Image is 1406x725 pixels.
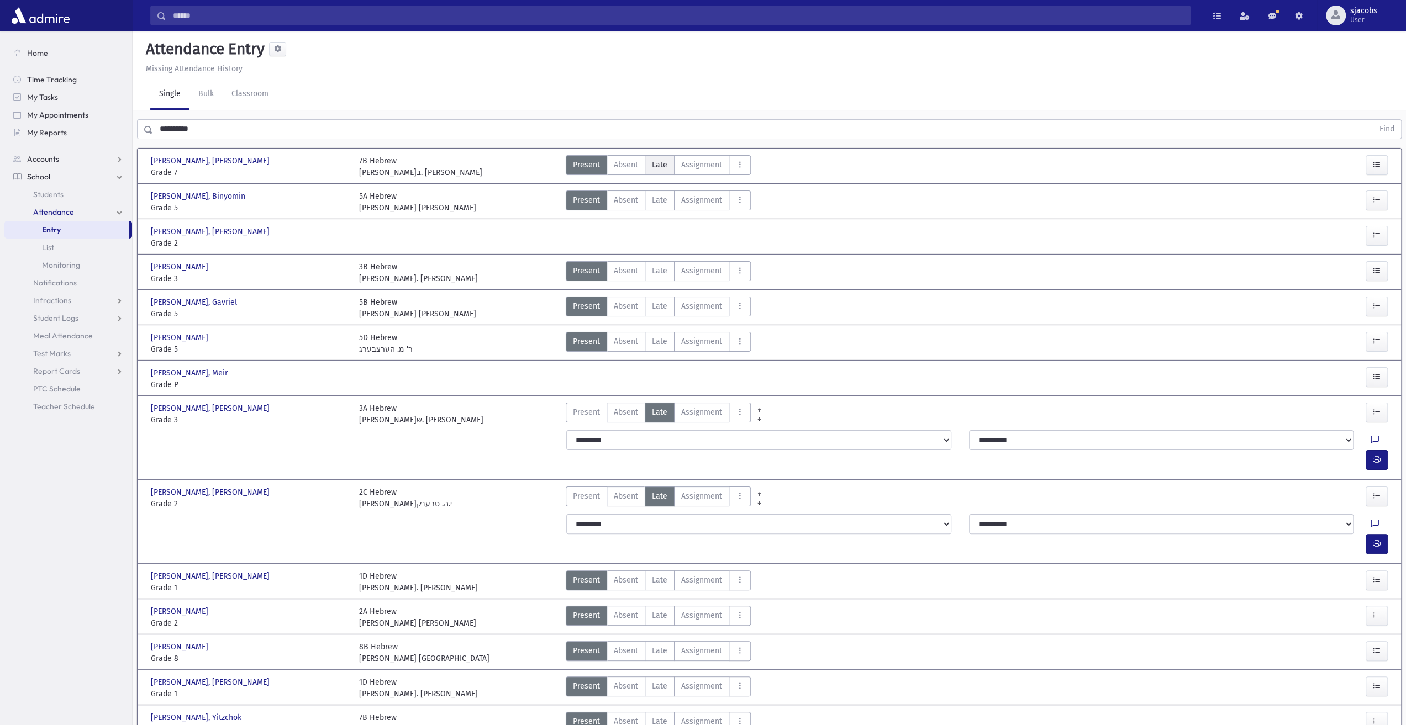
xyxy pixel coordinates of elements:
[681,336,722,347] span: Assignment
[614,490,638,502] span: Absent
[681,406,722,418] span: Assignment
[566,676,751,700] div: AttTypes
[614,574,638,586] span: Absent
[4,168,132,186] a: School
[652,610,667,621] span: Late
[141,40,265,59] h5: Attendance Entry
[573,265,600,277] span: Present
[359,190,476,214] div: 5A Hebrew [PERSON_NAME] [PERSON_NAME]
[151,617,348,629] span: Grade 2
[359,297,476,320] div: 5B Hebrew [PERSON_NAME] [PERSON_NAME]
[681,610,722,621] span: Assignment
[151,676,272,688] span: [PERSON_NAME], [PERSON_NAME]
[4,362,132,380] a: Report Cards
[27,75,77,84] span: Time Tracking
[4,88,132,106] a: My Tasks
[573,645,600,657] span: Present
[151,226,272,237] span: [PERSON_NAME], [PERSON_NAME]
[151,641,210,653] span: [PERSON_NAME]
[4,292,132,309] a: Infractions
[33,278,77,288] span: Notifications
[4,44,132,62] a: Home
[33,331,93,341] span: Meal Attendance
[151,190,248,202] span: [PERSON_NAME], Binyomin
[566,570,751,594] div: AttTypes
[652,159,667,171] span: Late
[150,79,189,110] a: Single
[566,486,751,510] div: AttTypes
[681,159,722,171] span: Assignment
[4,71,132,88] a: Time Tracking
[1373,120,1401,139] button: Find
[4,398,132,415] a: Teacher Schedule
[33,401,95,411] span: Teacher Schedule
[33,295,71,305] span: Infractions
[681,490,722,502] span: Assignment
[566,261,751,284] div: AttTypes
[4,203,132,221] a: Attendance
[566,641,751,664] div: AttTypes
[42,242,54,252] span: List
[4,106,132,124] a: My Appointments
[573,336,600,347] span: Present
[614,680,638,692] span: Absent
[614,265,638,277] span: Absent
[151,688,348,700] span: Grade 1
[573,680,600,692] span: Present
[614,645,638,657] span: Absent
[141,64,243,73] a: Missing Attendance History
[681,680,722,692] span: Assignment
[359,332,413,355] div: 5D Hebrew ר' מ. הערצבערג
[151,367,230,379] span: [PERSON_NAME], Meir
[1350,7,1377,15] span: sjacobs
[151,343,348,355] span: Grade 5
[4,186,132,203] a: Students
[573,490,600,502] span: Present
[652,680,667,692] span: Late
[566,403,751,426] div: AttTypes
[151,261,210,273] span: [PERSON_NAME]
[33,313,78,323] span: Student Logs
[151,712,244,723] span: [PERSON_NAME], Yitzchok
[151,379,348,390] span: Grade P
[9,4,72,27] img: AdmirePro
[4,150,132,168] a: Accounts
[151,486,272,498] span: [PERSON_NAME], [PERSON_NAME]
[151,155,272,167] span: [PERSON_NAME], [PERSON_NAME]
[4,309,132,327] a: Student Logs
[1350,15,1377,24] span: User
[27,92,58,102] span: My Tasks
[573,159,600,171] span: Present
[566,297,751,320] div: AttTypes
[166,6,1190,25] input: Search
[614,300,638,312] span: Absent
[151,403,272,414] span: [PERSON_NAME], [PERSON_NAME]
[42,260,80,270] span: Monitoring
[573,194,600,206] span: Present
[4,124,132,141] a: My Reports
[33,207,74,217] span: Attendance
[151,237,348,249] span: Grade 2
[27,154,59,164] span: Accounts
[614,406,638,418] span: Absent
[151,653,348,664] span: Grade 8
[151,582,348,594] span: Grade 1
[4,327,132,345] a: Meal Attendance
[652,645,667,657] span: Late
[359,641,489,664] div: 8B Hebrew [PERSON_NAME] [GEOGRAPHIC_DATA]
[151,570,272,582] span: [PERSON_NAME], [PERSON_NAME]
[359,570,478,594] div: 1D Hebrew [PERSON_NAME]. [PERSON_NAME]
[359,486,452,510] div: 2C Hebrew [PERSON_NAME]י.ה. טרענק
[652,336,667,347] span: Late
[573,300,600,312] span: Present
[27,48,48,58] span: Home
[27,172,50,182] span: School
[151,332,210,343] span: [PERSON_NAME]
[614,610,638,621] span: Absent
[681,574,722,586] span: Assignment
[652,406,667,418] span: Late
[359,155,482,178] div: 7B Hebrew [PERSON_NAME]ב. [PERSON_NAME]
[223,79,277,110] a: Classroom
[151,606,210,617] span: [PERSON_NAME]
[681,194,722,206] span: Assignment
